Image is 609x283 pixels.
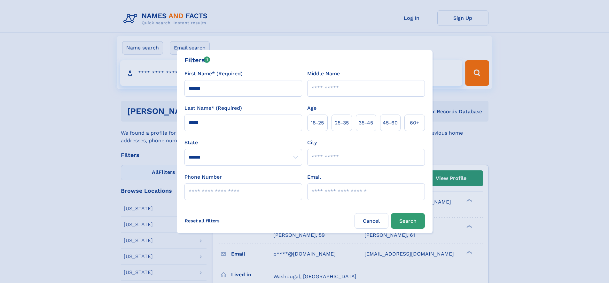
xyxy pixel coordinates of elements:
label: Reset all filters [181,213,224,228]
label: First Name* (Required) [184,70,243,78]
label: Email [307,173,321,181]
label: Middle Name [307,70,340,78]
span: 60+ [410,119,419,127]
label: Age [307,104,316,112]
label: Last Name* (Required) [184,104,242,112]
label: Phone Number [184,173,222,181]
span: 45‑60 [383,119,398,127]
label: Cancel [355,213,388,229]
div: Filters [184,55,210,65]
span: 25‑35 [335,119,349,127]
label: State [184,139,302,146]
label: City [307,139,317,146]
span: 18‑25 [311,119,324,127]
span: 35‑45 [359,119,373,127]
button: Search [391,213,425,229]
